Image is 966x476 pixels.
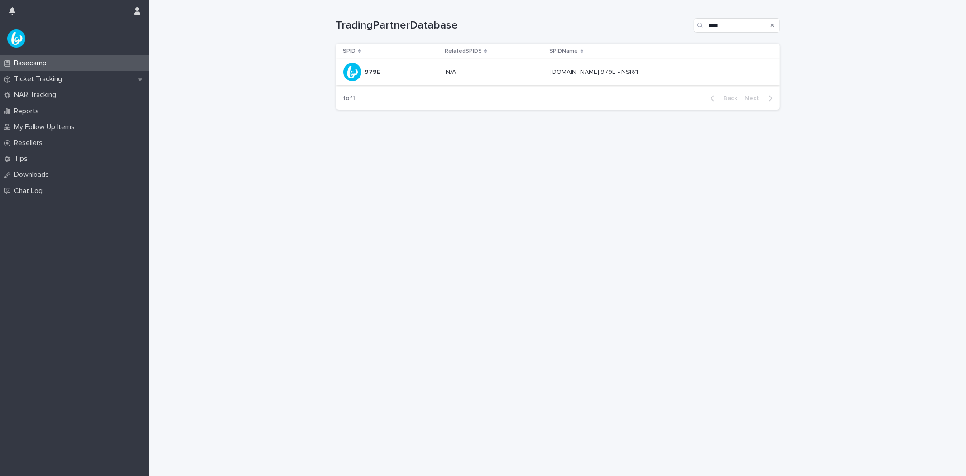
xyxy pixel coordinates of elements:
p: N/A [446,67,458,76]
p: Tips [10,155,35,163]
button: Next [741,94,780,102]
p: SPIDName [550,46,578,56]
span: Back [718,95,738,102]
p: NAR Tracking [10,91,63,99]
tr: 979E979E N/AN/A [DOMAIN_NAME]:979E - NSR/1[DOMAIN_NAME]:979E - NSR/1 [336,59,780,85]
input: Search [694,18,780,33]
h1: TradingPartnerDatabase [336,19,690,32]
p: SPID [343,46,356,56]
p: RelatedSPIDS [445,46,482,56]
p: 979E [365,67,383,76]
p: Ticket Tracking [10,75,69,83]
p: Downloads [10,170,56,179]
p: [DOMAIN_NAME]:979E - NSR/1 [551,67,640,76]
p: Chat Log [10,187,50,195]
p: Resellers [10,139,50,147]
p: Basecamp [10,59,54,68]
button: Back [703,94,741,102]
p: Reports [10,107,46,116]
img: UPKZpZA3RCu7zcH4nw8l [7,29,25,48]
span: Next [745,95,765,102]
p: 1 of 1 [336,87,363,110]
p: My Follow Up Items [10,123,82,131]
